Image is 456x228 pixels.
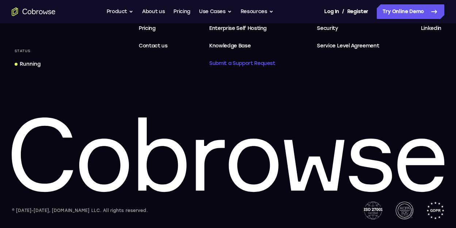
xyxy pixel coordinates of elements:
[20,61,41,68] div: Running
[206,56,278,71] a: Submit a Support Request
[136,21,170,36] a: Pricing
[377,4,444,19] a: Try Online Demo
[139,25,156,31] span: Pricing
[418,21,444,36] a: Linkedin
[317,25,338,31] span: Security
[12,7,55,16] a: Go to the home page
[324,4,339,19] a: Log In
[421,25,441,31] span: Linkedin
[317,42,379,50] span: Service Level Agreement
[241,4,273,19] button: Resources
[209,59,275,68] span: Submit a Support Request
[314,21,382,36] a: Security
[107,4,134,19] button: Product
[314,39,382,53] a: Service Level Agreement
[206,39,278,53] a: Knowledge Base
[426,202,444,219] img: GDPR
[206,21,278,36] a: Enterprise Self Hosting
[139,43,168,49] span: Contact us
[342,7,344,16] span: /
[396,202,413,219] img: AICPA SOC
[199,4,232,19] button: Use Cases
[12,207,148,214] div: © [DATE]-[DATE], [DOMAIN_NAME] LLC. All rights reserved.
[12,58,43,71] a: Running
[347,4,368,19] a: Register
[136,39,170,53] a: Contact us
[209,43,250,49] span: Knowledge Base
[12,46,34,56] div: Status
[364,202,383,219] img: ISO
[173,4,190,19] a: Pricing
[142,4,165,19] a: About us
[209,24,275,33] span: Enterprise Self Hosting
